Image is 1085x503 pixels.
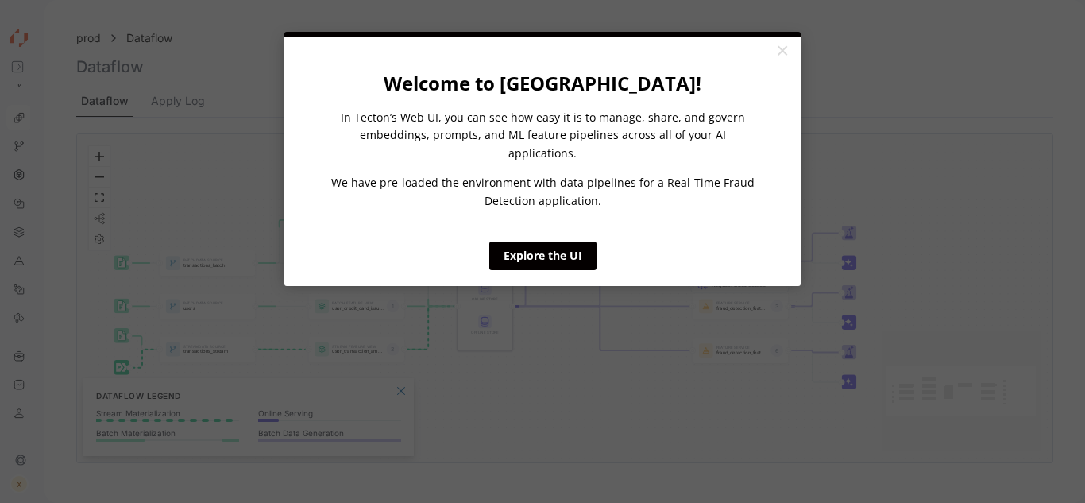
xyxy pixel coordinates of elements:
p: We have pre-loaded the environment with data pipelines for a Real-Time Fraud Detection application. [327,174,758,210]
strong: Welcome to [GEOGRAPHIC_DATA]! [384,70,701,96]
a: Explore the UI [489,242,597,270]
a: Close modal [768,37,796,66]
p: In Tecton’s Web UI, you can see how easy it is to manage, share, and govern embeddings, prompts, ... [327,109,758,162]
div: current step [284,32,801,37]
